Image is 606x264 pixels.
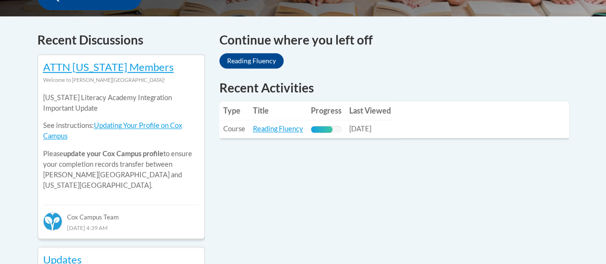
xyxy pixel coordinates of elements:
[253,125,303,133] a: Reading Fluency
[43,121,182,140] a: Updating Your Profile on Cox Campus
[37,31,205,49] h4: Recent Discussions
[219,53,284,69] a: Reading Fluency
[307,101,345,120] th: Progress
[43,212,62,231] img: Cox Campus Team
[63,149,163,158] b: update your Cox Campus profile
[43,92,199,114] p: [US_STATE] Literacy Academy Integration Important Update
[43,205,199,222] div: Cox Campus Team
[43,75,199,85] div: Welcome to [PERSON_NAME][GEOGRAPHIC_DATA]!
[223,125,245,133] span: Course
[43,85,199,198] div: Please to ensure your completion records transfer between [PERSON_NAME][GEOGRAPHIC_DATA] and [US_...
[249,101,307,120] th: Title
[345,101,395,120] th: Last Viewed
[219,31,569,49] h4: Continue where you left off
[43,222,199,233] div: [DATE] 4:39 AM
[43,120,199,141] p: See instructions:
[349,125,371,133] span: [DATE]
[219,79,569,96] h1: Recent Activities
[311,126,332,133] div: Progress, %
[43,60,174,73] a: ATTN [US_STATE] Members
[219,101,249,120] th: Type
